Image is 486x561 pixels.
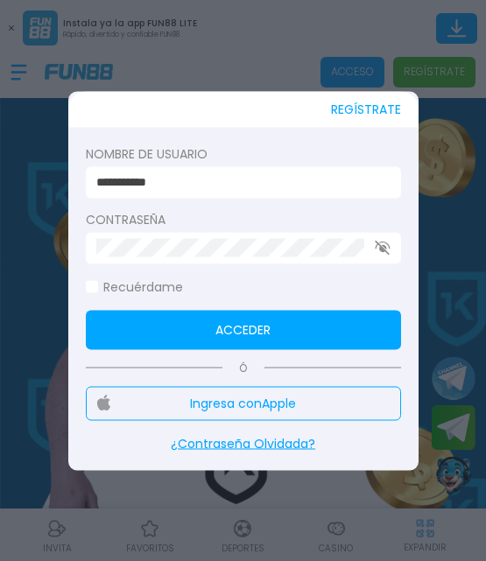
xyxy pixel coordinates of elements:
label: Nombre de usuario [86,144,401,163]
button: Ingresa conApple [86,386,401,420]
p: Ó [86,360,401,375]
label: Recuérdame [86,277,183,296]
button: REGÍSTRATE [331,91,401,127]
label: Contraseña [86,210,401,228]
button: Acceder [86,310,401,349]
p: ¿Contraseña Olvidada? [86,434,401,452]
